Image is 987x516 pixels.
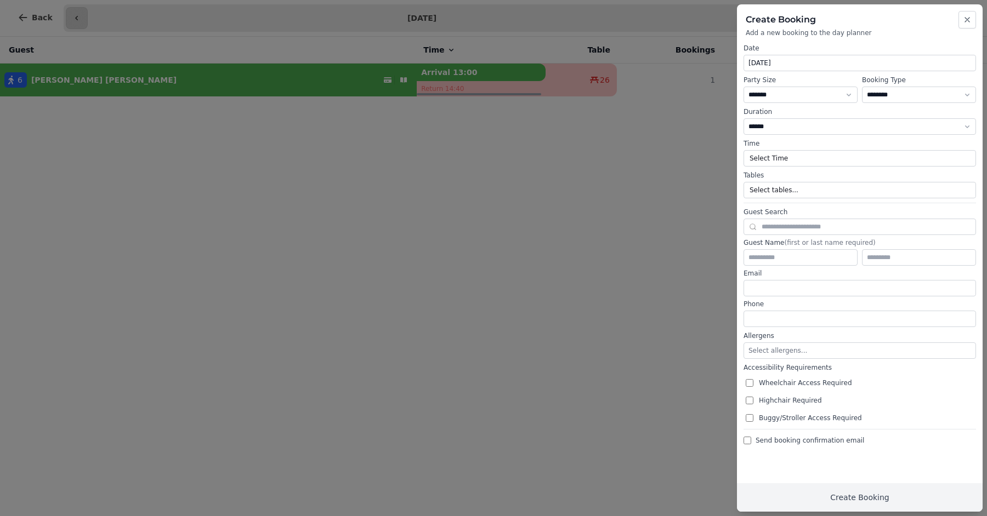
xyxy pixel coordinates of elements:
[744,437,751,444] input: Send booking confirmation email
[744,363,976,372] label: Accessibility Requirements
[746,28,974,37] p: Add a new booking to the day planner
[748,347,807,354] span: Select allergens...
[744,342,976,359] button: Select allergens...
[862,76,976,84] label: Booking Type
[744,44,976,53] label: Date
[744,171,976,180] label: Tables
[744,150,976,167] button: Select Time
[746,379,753,387] input: Wheelchair Access Required
[744,331,976,340] label: Allergens
[744,300,976,308] label: Phone
[744,238,976,247] label: Guest Name
[744,76,858,84] label: Party Size
[746,397,753,404] input: Highchair Required
[744,208,976,216] label: Guest Search
[759,414,862,422] span: Buggy/Stroller Access Required
[759,379,852,387] span: Wheelchair Access Required
[756,436,864,445] span: Send booking confirmation email
[744,139,976,148] label: Time
[746,13,974,26] h2: Create Booking
[744,269,976,278] label: Email
[744,182,976,198] button: Select tables...
[746,414,753,422] input: Buggy/Stroller Access Required
[759,396,822,405] span: Highchair Required
[744,55,976,71] button: [DATE]
[784,239,875,246] span: (first or last name required)
[744,107,976,116] label: Duration
[737,483,983,512] button: Create Booking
